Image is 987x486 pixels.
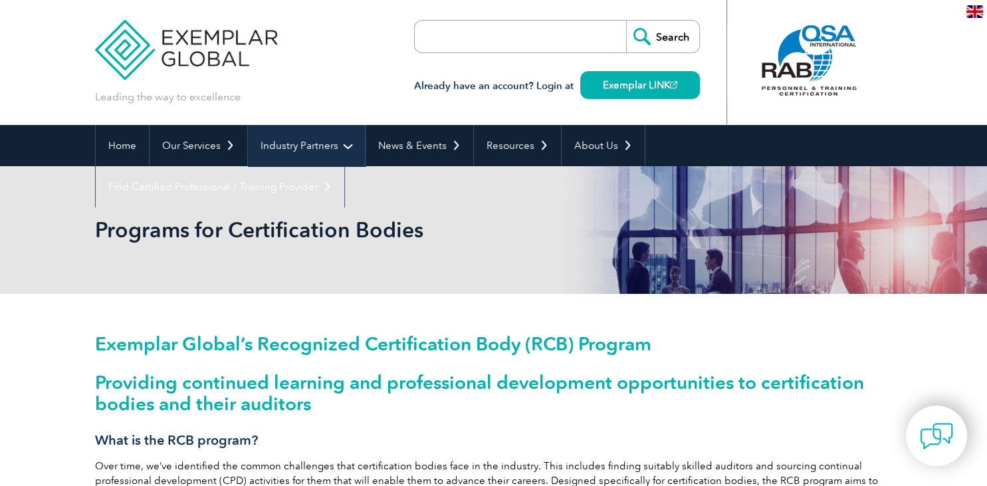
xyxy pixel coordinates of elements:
[95,432,893,449] h3: What is the RCB program?
[966,5,983,18] img: en
[150,125,247,166] a: Our Services
[95,219,653,241] h2: Programs for Certification Bodies
[626,21,699,53] input: Search
[562,125,645,166] a: About Us
[366,125,473,166] a: News & Events
[96,125,149,166] a: Home
[95,90,241,104] p: Leading the way to excellence
[95,372,893,414] h2: Providing continued learning and professional development opportunities to certification bodies a...
[670,81,677,88] img: open_square.png
[96,166,344,207] a: Find Certified Professional / Training Provider
[414,78,700,94] h3: Already have an account? Login at
[248,125,365,166] a: Industry Partners
[580,71,700,99] a: Exemplar LINK
[920,420,953,453] img: contact-chat.png
[474,125,561,166] a: Resources
[95,334,893,354] h1: Exemplar Global’s Recognized Certification Body (RCB) Program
